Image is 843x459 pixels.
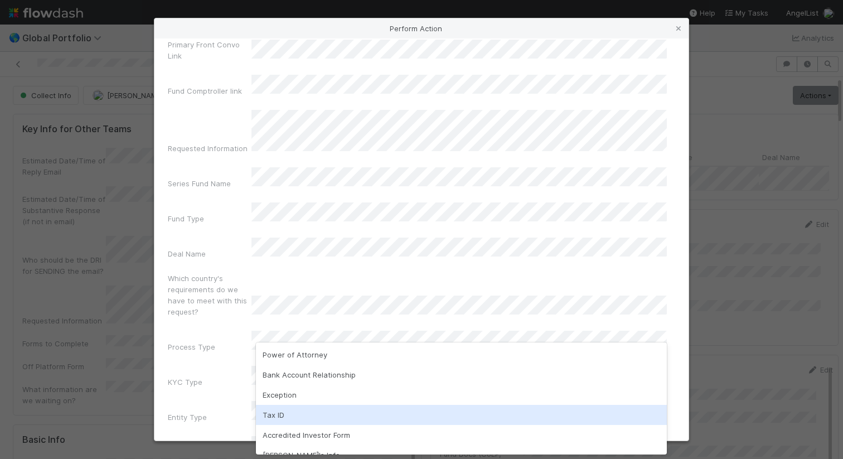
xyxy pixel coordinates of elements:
label: Series Fund Name [168,178,231,189]
label: Entity Type [168,412,207,423]
div: Power of Attorney [256,345,667,365]
div: Perform Action [154,18,689,38]
label: Fund Type [168,213,204,224]
label: Process Type [168,341,215,352]
div: Exception [256,385,667,405]
label: Which country's requirements do we have to meet with this request? [168,273,251,317]
label: Requested Information [168,143,248,154]
div: Tax ID [256,405,667,425]
label: KYC Type [168,376,202,388]
label: Fund Comptroller link [168,85,242,96]
div: Bank Account Relationship [256,365,667,385]
label: Primary Front Convo Link [168,39,251,61]
label: Deal Name [168,248,206,259]
div: Accredited Investor Form [256,425,667,445]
